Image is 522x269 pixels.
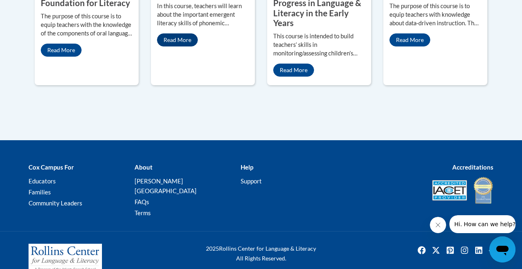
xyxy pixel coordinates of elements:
[157,33,198,46] a: Read More
[241,163,253,171] b: Help
[430,217,446,233] iframe: Close message
[449,215,515,233] iframe: Message from company
[487,244,500,257] img: Facebook group icon
[389,33,430,46] a: Read More
[135,209,151,216] a: Terms
[29,199,82,207] a: Community Leaders
[444,244,457,257] img: Pinterest icon
[429,244,442,257] a: Twitter
[444,244,457,257] a: Pinterest
[458,244,471,257] a: Instagram
[472,244,485,257] img: LinkedIn icon
[415,244,428,257] a: Facebook
[415,244,428,257] img: Facebook icon
[487,244,500,257] a: Facebook Group
[157,2,249,28] p: In this course, teachers will learn about the important emergent literacy skills of phonemic awar...
[29,163,74,171] b: Cox Campus For
[432,180,467,201] img: Accredited IACET® Provider
[206,245,219,252] span: 2025
[41,44,82,57] a: Read More
[452,163,493,171] b: Accreditations
[429,244,442,257] img: Twitter icon
[273,64,314,77] a: Read More
[181,244,341,263] div: Rollins Center for Language & Literacy All Rights Reserved.
[458,244,471,257] img: Instagram icon
[29,188,51,196] a: Families
[489,236,515,262] iframe: Button to launch messaging window
[473,176,493,205] img: IDA® Accredited
[389,2,481,28] p: The purpose of this course is to equip teachers with knowledge about data-driven instruction. The...
[472,244,485,257] a: Linkedin
[241,177,262,185] a: Support
[135,163,153,171] b: About
[135,198,149,205] a: FAQs
[135,177,197,194] a: [PERSON_NAME][GEOGRAPHIC_DATA]
[41,12,133,38] p: The purpose of this course is to equip teachers with the knowledge of the components of oral lang...
[29,177,56,185] a: Educators
[273,32,365,58] p: This course is intended to build teachers’ skills in monitoring/assessing children’s developmenta...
